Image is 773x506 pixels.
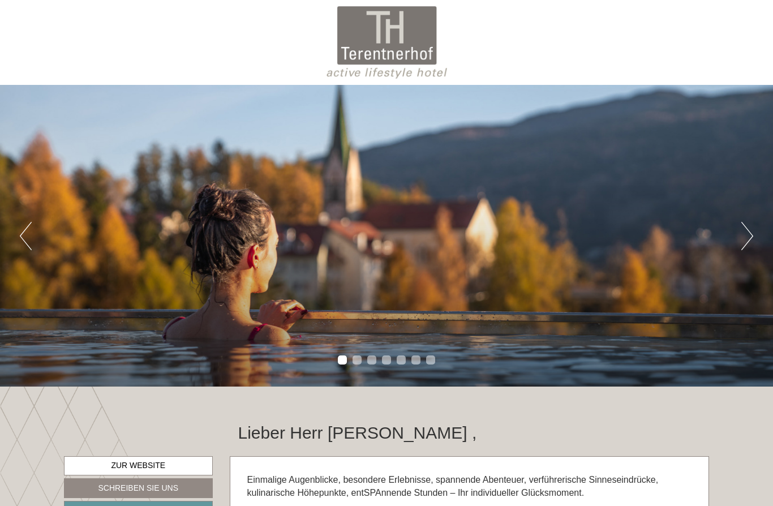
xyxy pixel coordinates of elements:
a: Schreiben Sie uns [64,478,213,498]
a: Zur Website [64,456,213,475]
p: Einmalige Augenblicke, besondere Erlebnisse, spannende Abenteuer, verführerische Sinneseindrücke,... [247,474,692,500]
h1: Lieber Herr [PERSON_NAME] , [238,423,477,442]
button: Previous [20,222,32,250]
button: Next [741,222,753,250]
